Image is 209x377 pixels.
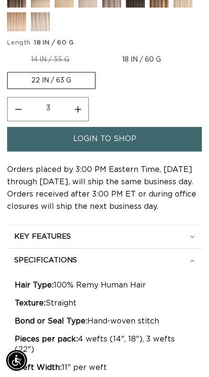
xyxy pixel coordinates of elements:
[14,256,77,265] h2: SPECIFICATIONS
[7,72,95,89] label: 22 IN / 63 G
[7,225,202,249] summary: KEY FEATURES
[15,364,62,371] strong: Weft Width:
[34,40,74,46] span: 18 IN / 60 G
[15,298,194,308] p: Straight
[15,334,194,355] p: 4 wefts (14", 18"), 3 wefts (22")
[161,332,209,377] iframe: Chat Widget
[7,12,40,45] img: 18/22 Duo Tone - Hand Tied Weft
[7,12,26,31] a: 18/22 Duo Tone - Hand Tied Weft
[15,316,194,326] p: Hand-woven stitch
[15,335,78,343] strong: Pieces per pack:
[7,127,202,151] a: login to shop
[15,280,194,290] p: 100% Remy Human Hair
[7,38,75,48] legend: Length :
[7,52,93,68] label: 14 IN / 55 G
[14,232,71,242] h2: KEY FEATURES
[31,12,50,31] a: Atlantic Duo Tone - Hand Tied Weft
[15,299,46,307] strong: Texture:
[7,249,202,272] summary: SPECIFICATIONS
[15,281,54,289] strong: Hair Type:
[15,317,87,325] strong: Bond or Seal Type:
[73,127,136,151] span: login to shop
[98,52,185,68] label: 18 IN / 60 G
[15,362,194,373] p: 11" per weft
[7,166,196,210] span: Orders placed by 3:00 PM Eastern Time, [DATE] through [DATE], will ship the same business day. Or...
[6,350,27,371] div: Accessibility Menu
[31,12,64,45] img: Atlantic Duo Tone - Hand Tied Weft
